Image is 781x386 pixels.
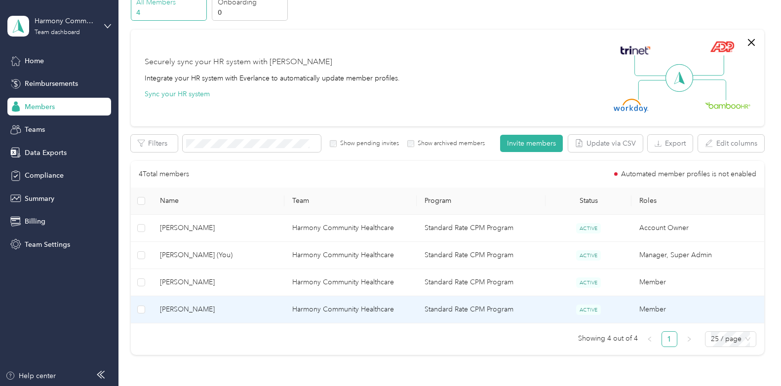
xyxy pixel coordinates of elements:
iframe: Everlance-gr Chat Button Frame [726,331,781,386]
th: Name [152,188,284,215]
span: Teams [25,124,45,135]
img: Trinet [618,43,653,57]
span: ACTIVE [576,305,601,315]
td: Standard Rate CPM Program [417,296,546,323]
span: Automated member profiles is not enabled [621,171,756,178]
th: Team [284,188,417,215]
img: Line Right Down [692,79,726,101]
div: Page Size [705,331,756,347]
span: ACTIVE [576,223,601,233]
span: Team Settings [25,239,70,250]
div: Harmony Community Healthcare [35,16,96,26]
td: Standard Rate CPM Program [417,215,546,242]
span: Reimbursements [25,78,78,89]
img: Workday [614,99,648,113]
td: Manager, Super Admin [631,242,764,269]
th: Program [417,188,546,215]
label: Show pending invites [337,139,399,148]
button: Help center [5,371,56,381]
img: Line Right Up [690,55,724,76]
td: Harmony Community Healthcare [284,215,417,242]
span: [PERSON_NAME] [160,277,276,288]
div: Securely sync your HR system with [PERSON_NAME] [145,56,332,68]
p: 4 Total members [139,169,189,180]
li: Next Page [681,331,697,347]
button: Update via CSV [568,135,643,152]
button: Edit columns [698,135,764,152]
img: ADP [710,41,734,52]
td: Harmony Community Healthcare [284,296,417,323]
button: left [642,331,658,347]
div: Integrate your HR system with Everlance to automatically update member profiles. [145,73,400,83]
span: left [647,336,653,342]
th: Roles [631,188,764,215]
td: Member [631,269,764,296]
a: 1 [662,332,677,347]
button: Invite members [500,135,563,152]
span: Summary [25,193,54,204]
span: Home [25,56,44,66]
span: right [686,336,692,342]
img: Line Left Down [638,79,672,100]
span: [PERSON_NAME] (You) [160,250,276,261]
label: Show archived members [414,139,485,148]
p: 4 [136,7,203,18]
span: Members [25,102,55,112]
span: Data Exports [25,148,67,158]
span: Billing [25,216,45,227]
td: Account Owner [631,215,764,242]
span: ACTIVE [576,250,601,261]
button: Filters [131,135,178,152]
span: Showing 4 out of 4 [578,331,638,346]
img: Line Left Up [634,55,669,77]
button: right [681,331,697,347]
td: Standard Rate CPM Program [417,242,546,269]
span: 25 / page [711,332,750,347]
td: Member [631,296,764,323]
p: 0 [218,7,285,18]
td: Harmony Community Healthcare [284,242,417,269]
td: Hughes [152,296,284,323]
img: BambooHR [705,102,750,109]
td: Harmony Community Healthcare [284,269,417,296]
span: ACTIVE [576,277,601,288]
td: Adam Henderson [152,215,284,242]
span: Name [160,196,276,205]
li: 1 [662,331,677,347]
li: Previous Page [642,331,658,347]
td: Standard Rate CPM Program [417,269,546,296]
span: [PERSON_NAME] [160,223,276,233]
span: [PERSON_NAME] [160,304,276,315]
button: Export [648,135,693,152]
span: Compliance [25,170,64,181]
th: Status [546,188,631,215]
div: Team dashboard [35,30,80,36]
td: Antonio Philippe [152,269,284,296]
button: Sync your HR system [145,89,210,99]
td: Chris Grant (You) [152,242,284,269]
